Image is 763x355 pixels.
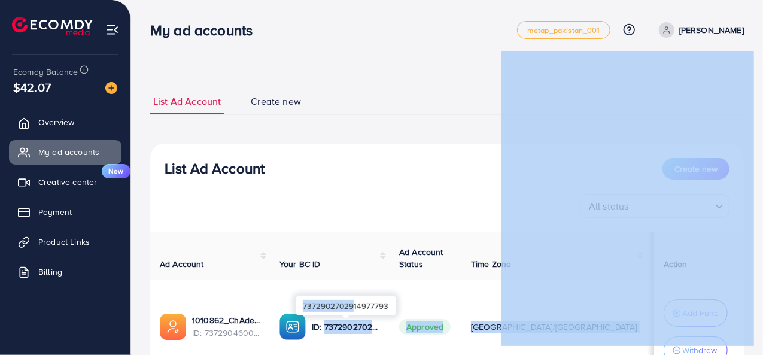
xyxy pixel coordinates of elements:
a: My ad accounts [9,140,121,164]
span: Time Zone [471,258,511,270]
span: Ad Account Status [399,246,443,270]
span: [GEOGRAPHIC_DATA]/[GEOGRAPHIC_DATA] [471,321,637,333]
span: Ecomdy Balance [13,66,78,78]
img: ic-ads-acc.e4c84228.svg [160,314,186,340]
span: Product Links [38,236,90,248]
span: Ad Account [160,258,204,270]
span: Overview [38,116,74,128]
span: New [102,164,130,178]
p: [PERSON_NAME] [679,23,744,37]
img: ic-ba-acc.ded83a64.svg [279,314,306,340]
div: 7372902702914977793 [296,296,396,315]
a: [PERSON_NAME] [654,22,744,38]
span: Approved [399,319,451,335]
a: Payment [9,200,121,224]
span: Create new [251,95,301,108]
span: My ad accounts [38,146,99,158]
iframe: Chat [501,51,754,346]
span: Billing [38,266,62,278]
img: image [105,82,117,94]
span: ID: 7372904600606605329 [192,327,260,339]
span: metap_pakistan_001 [527,26,600,34]
span: List Ad Account [153,95,221,108]
h3: List Ad Account [165,160,265,177]
a: Creative centerNew [9,170,121,194]
img: logo [12,17,93,35]
span: Your BC ID [279,258,321,270]
a: 1010862_ChAdeel_1716638137788 [192,314,260,326]
span: $42.07 [13,78,51,96]
a: Product Links [9,230,121,254]
a: metap_pakistan_001 [517,21,610,39]
span: Payment [38,206,72,218]
h3: My ad accounts [150,22,262,39]
a: Overview [9,110,121,134]
img: menu [105,23,119,37]
p: ID: 7372902702914977793 [312,320,380,334]
div: <span class='underline'>1010862_ChAdeel_1716638137788</span></br>7372904600606605329 [192,314,260,339]
span: Creative center [38,176,97,188]
a: Billing [9,260,121,284]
